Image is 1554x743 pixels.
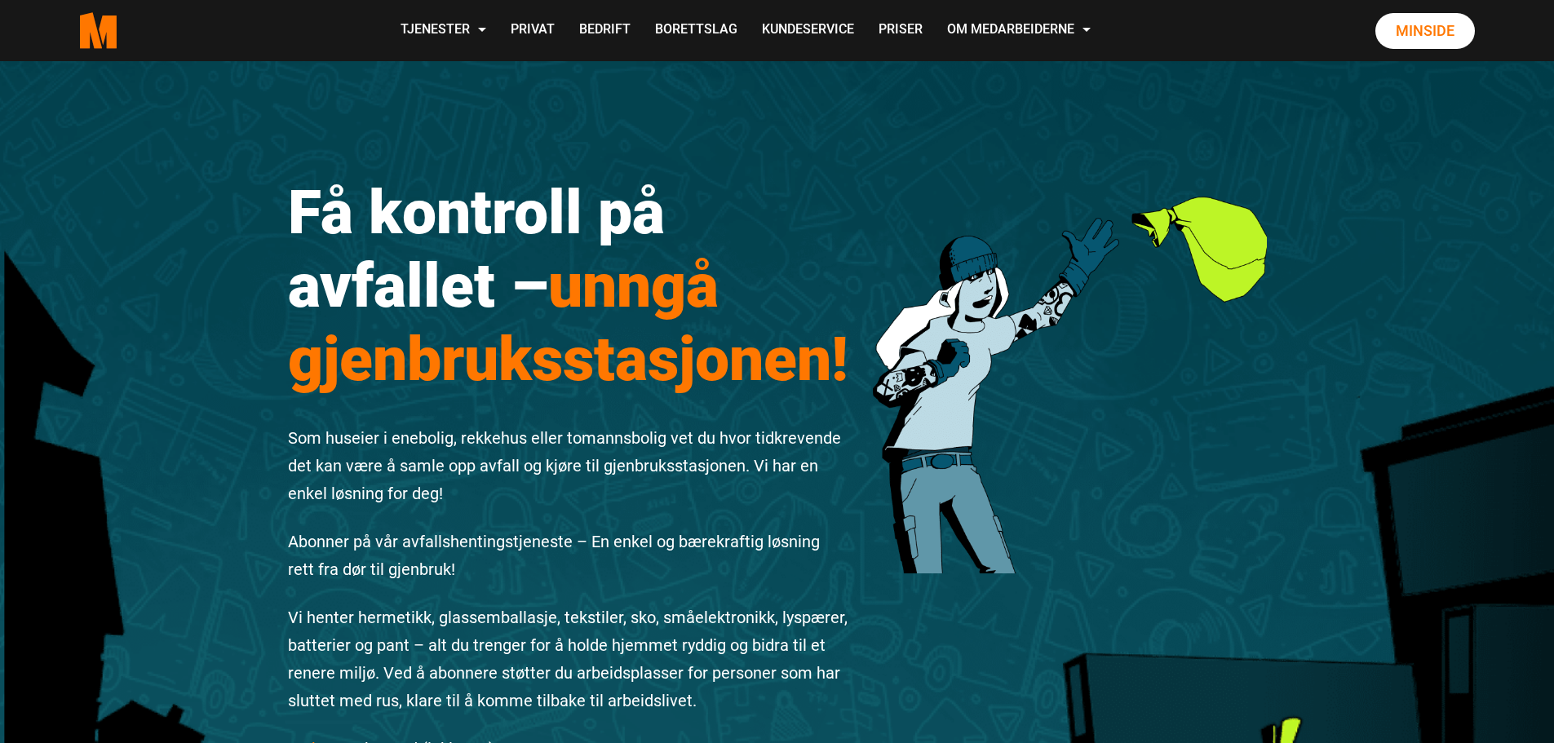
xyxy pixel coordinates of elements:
[288,424,849,507] p: Som huseier i enebolig, rekkehus eller tomannsbolig vet du hvor tidkrevende det kan være å samle ...
[288,250,848,395] span: unngå gjenbruksstasjonen!
[1375,13,1475,49] a: Minside
[288,604,849,714] p: Vi henter hermetikk, glassemballasje, tekstiler, sko, småelektronikk, lyspærer, batterier og pant...
[750,2,866,60] a: Kundeservice
[498,2,567,60] a: Privat
[873,139,1267,573] img: 201222 Rydde Karakter 3 1
[935,2,1103,60] a: Om Medarbeiderne
[388,2,498,60] a: Tjenester
[288,175,849,396] h1: Få kontroll på avfallet –
[288,528,849,583] p: Abonner på vår avfallshentingstjeneste – En enkel og bærekraftig løsning rett fra dør til gjenbruk!
[643,2,750,60] a: Borettslag
[866,2,935,60] a: Priser
[567,2,643,60] a: Bedrift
